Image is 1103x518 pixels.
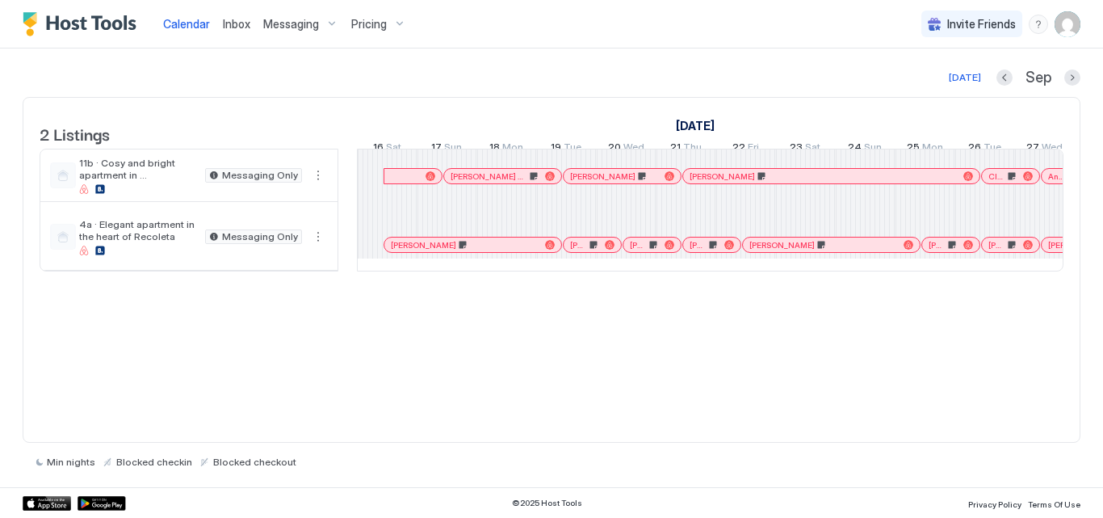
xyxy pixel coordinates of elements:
span: 27 [1026,141,1039,158]
span: 2 Listings [40,121,110,145]
span: 16 [373,141,384,158]
span: 25 [907,141,920,158]
button: Previous month [996,69,1013,86]
span: [PERSON_NAME] [749,240,815,251]
span: Sep [1025,69,1051,87]
a: August 19, 2025 [547,137,585,161]
a: August 16, 2025 [672,114,719,137]
span: 17 [431,141,442,158]
button: [DATE] [946,68,983,87]
a: August 25, 2025 [903,137,947,161]
a: August 22, 2025 [728,137,763,161]
span: [PERSON_NAME] [690,171,755,182]
span: Inbox [223,17,250,31]
span: 24 [848,141,862,158]
div: menu [308,227,328,246]
span: Sat [386,141,401,158]
span: Wed [1042,141,1063,158]
a: August 20, 2025 [604,137,648,161]
a: August 26, 2025 [964,137,1005,161]
span: 11b · Cosy and bright apartment in [GEOGRAPHIC_DATA] [79,157,199,181]
span: 19 [551,141,561,158]
a: App Store [23,496,71,511]
span: Min nights [47,456,95,468]
span: Blocked checkin [116,456,192,468]
a: Host Tools Logo [23,12,144,36]
span: [PERSON_NAME] [630,240,647,251]
div: menu [1029,15,1048,34]
span: Sun [864,141,882,158]
span: [PERSON_NAME] [570,171,635,182]
a: Terms Of Use [1028,495,1080,512]
a: August 27, 2025 [1022,137,1067,161]
span: 23 [790,141,803,158]
a: August 18, 2025 [485,137,527,161]
span: Wed [623,141,644,158]
span: [PERSON_NAME] [570,240,587,251]
a: Calendar [163,15,210,32]
a: August 23, 2025 [786,137,824,161]
span: [PERSON_NAME] Dos [PERSON_NAME] [451,171,527,182]
span: 26 [968,141,981,158]
div: User profile [1055,11,1080,37]
span: Blocked checkout [213,456,296,468]
a: Google Play Store [78,496,126,511]
span: [PERSON_NAME] [690,240,707,251]
span: Sat [805,141,820,158]
a: Inbox [223,15,250,32]
span: 21 [670,141,681,158]
span: [PERSON_NAME] [929,240,946,251]
span: 4a · Elegant apartment in the heart of Recoleta [79,218,199,242]
span: Clars [PERSON_NAME] [988,171,1005,182]
span: Antoo Nigito De Bond [1048,171,1065,182]
button: More options [308,227,328,246]
a: August 16, 2025 [369,137,405,161]
span: Mon [922,141,943,158]
span: 22 [732,141,745,158]
span: Calendar [163,17,210,31]
span: Messaging [263,17,319,32]
span: © 2025 Host Tools [512,498,582,508]
span: Tue [564,141,581,158]
span: Invite Friends [947,17,1016,32]
a: August 17, 2025 [427,137,466,161]
span: Terms Of Use [1028,499,1080,509]
span: Sun [444,141,462,158]
span: [PERSON_NAME] [988,240,1005,251]
a: August 21, 2025 [666,137,706,161]
button: Next month [1064,69,1080,86]
span: Mon [502,141,523,158]
span: [PERSON_NAME] [391,240,456,251]
div: menu [308,166,328,185]
span: 20 [608,141,621,158]
span: Fri [748,141,759,158]
span: Privacy Policy [968,499,1021,509]
a: August 24, 2025 [844,137,886,161]
div: [DATE] [949,70,981,85]
span: Thu [683,141,702,158]
span: 18 [489,141,500,158]
span: Tue [983,141,1001,158]
span: Pricing [351,17,387,32]
a: Privacy Policy [968,495,1021,512]
button: More options [308,166,328,185]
